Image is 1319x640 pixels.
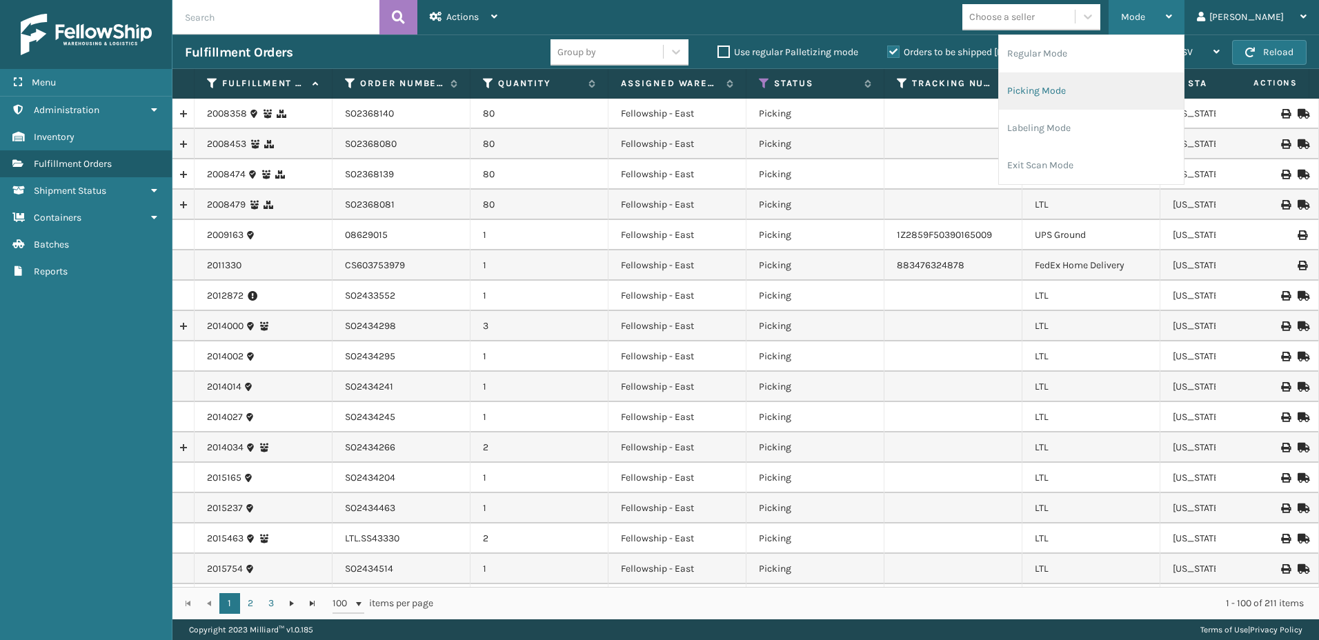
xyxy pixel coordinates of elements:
td: 1 [470,220,608,250]
i: Print BOL [1281,200,1289,210]
span: Menu [32,77,56,88]
i: Mark as Shipped [1298,109,1306,119]
td: [US_STATE] [1160,220,1298,250]
i: Print BOL [1281,443,1289,452]
td: SO2433552 [333,281,470,311]
td: SO2368081 [333,190,470,220]
i: Print BOL [1281,534,1289,543]
a: 2015754 [207,562,243,576]
i: Mark as Shipped [1298,352,1306,361]
label: Status [774,77,857,90]
td: Picking [746,463,884,493]
i: Mark as Shipped [1298,443,1306,452]
span: Go to the next page [286,598,297,609]
td: LTL [1022,493,1160,523]
i: Print BOL [1281,382,1289,392]
td: Fellowship - East [608,220,746,250]
td: Fellowship - East [608,523,746,554]
a: Privacy Policy [1250,625,1302,634]
td: SO2434266 [333,432,470,463]
td: 2 [470,584,608,614]
td: [US_STATE] [1160,402,1298,432]
a: 2009163 [207,228,244,242]
a: 1 [219,593,240,614]
label: Quantity [498,77,582,90]
td: Fellowship - East [608,432,746,463]
i: Mark as Shipped [1298,473,1306,483]
span: Actions [446,11,479,23]
a: 2015165 [207,471,241,485]
td: [US_STATE] [1160,190,1298,220]
a: 3 [261,593,281,614]
a: 2008479 [207,198,246,212]
td: 1 [470,250,608,281]
a: 2 [240,593,261,614]
td: Picking [746,129,884,159]
i: Print Label [1298,261,1306,270]
td: [US_STATE] [1160,523,1298,554]
td: 1 [470,341,608,372]
td: Fellowship - East [608,402,746,432]
td: Fellowship - East [608,159,746,190]
td: Picking [746,432,884,463]
td: LTL.SS43330 [333,523,470,554]
td: Fellowship - East [608,281,746,311]
td: Fellowship - East [608,584,746,614]
a: 2015237 [207,501,243,515]
a: 2011330 [207,259,241,272]
td: Picking [746,250,884,281]
td: [US_STATE] [1160,463,1298,493]
i: Print BOL [1281,564,1289,574]
a: 2014034 [207,441,244,454]
a: 2012872 [207,289,244,303]
td: Fellowship - East [608,341,746,372]
i: Print BOL [1281,412,1289,422]
td: [US_STATE] [1160,281,1298,311]
li: Exit Scan Mode [999,147,1184,184]
td: 1 [470,554,608,584]
a: 2008474 [207,168,246,181]
td: Fellowship - East [608,190,746,220]
i: Mark as Shipped [1298,170,1306,179]
a: 2014014 [207,380,241,394]
td: LTL [1022,311,1160,341]
td: FedEx Home Delivery [1022,250,1160,281]
span: Fulfillment Orders [34,158,112,170]
td: SO2434241 [333,372,470,402]
td: Fellowship - East [608,250,746,281]
i: Print BOL [1281,109,1289,119]
td: SO2434463 [333,493,470,523]
td: CS603753979 [333,250,470,281]
span: Containers [34,212,81,223]
i: Mark as Shipped [1298,503,1306,513]
a: Terms of Use [1200,625,1248,634]
i: Mark as Shipped [1298,564,1306,574]
i: Print BOL [1281,321,1289,331]
a: 2008358 [207,107,247,121]
i: Print BOL [1281,352,1289,361]
td: [US_STATE] [1160,584,1298,614]
td: [US_STATE] [1160,311,1298,341]
td: [US_STATE] [1160,372,1298,402]
a: 883476324878 [897,259,964,271]
span: Mode [1121,11,1145,23]
td: 80 [470,159,608,190]
td: LTL [1022,402,1160,432]
span: Shipment Status [34,185,106,197]
a: 2008453 [207,137,246,151]
td: LTL [1022,554,1160,584]
td: Picking [746,523,884,554]
td: Picking [746,311,884,341]
div: Choose a seller [969,10,1035,24]
td: Fellowship - East [608,554,746,584]
td: LTL [1022,341,1160,372]
td: SO2434298 [333,311,470,341]
td: 2 [470,523,608,554]
a: Go to the last page [302,593,323,614]
li: Labeling Mode [999,110,1184,147]
button: Reload [1232,40,1307,65]
td: [US_STATE] [1160,432,1298,463]
td: 80 [470,190,608,220]
td: Picking [746,402,884,432]
i: Mark as Shipped [1298,139,1306,149]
